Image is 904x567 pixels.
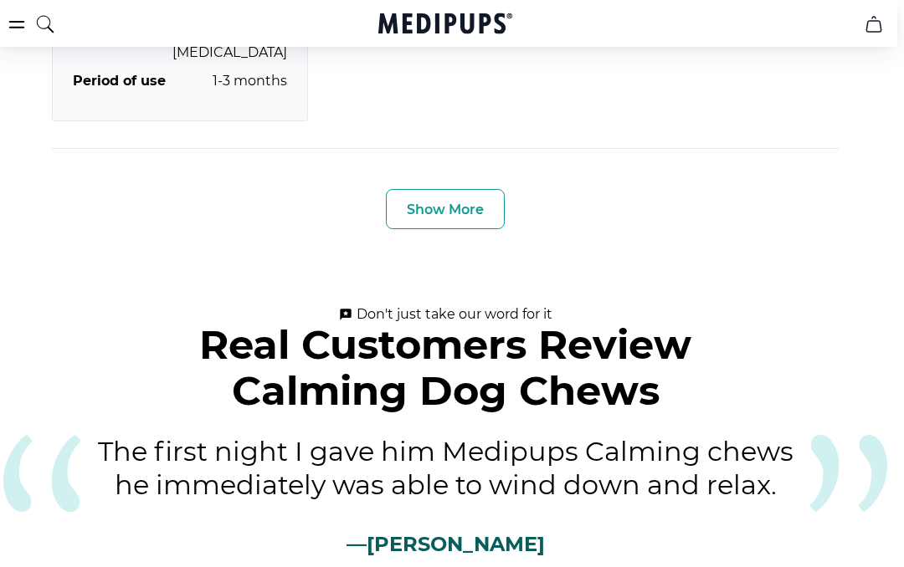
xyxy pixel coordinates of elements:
button: cart [854,4,894,44]
button: burger-menu [7,14,27,34]
b: Period of use [73,72,166,90]
button: Show More [386,189,505,229]
h5: Real Customers review Calming Dog Chews [199,322,691,414]
a: Medipups [378,11,512,39]
span: Don't just take our word for it [339,306,552,322]
span: 1-3 months [213,72,287,90]
span: — [PERSON_NAME] [347,532,545,556]
button: search [35,3,55,45]
span: The first night I gave him Medipups Calming chews he immediately was able to wind down and relax. [80,435,810,512]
